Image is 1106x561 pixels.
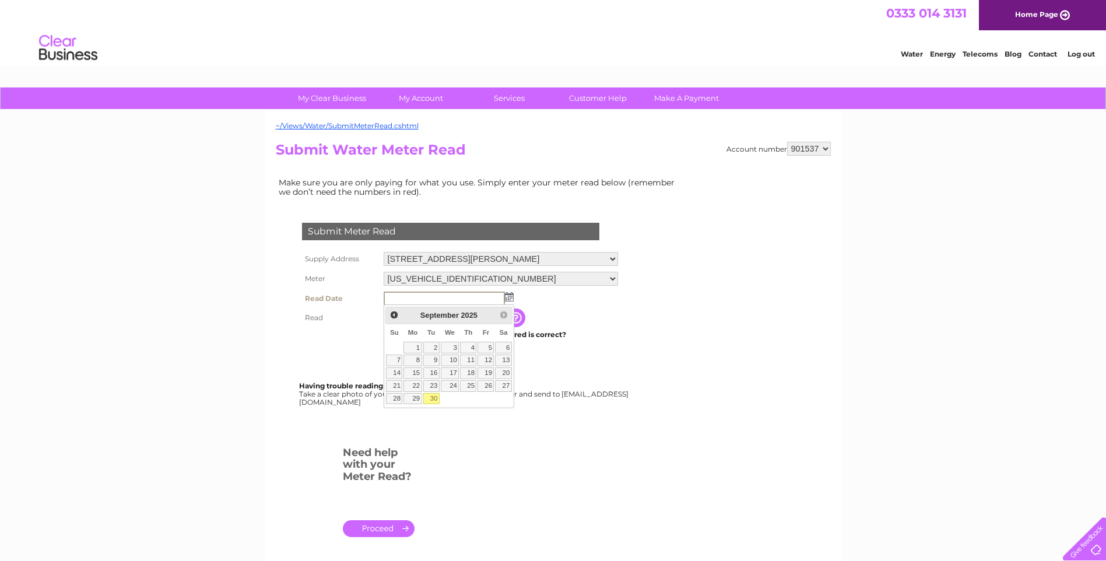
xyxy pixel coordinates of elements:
[276,121,419,130] a: ~/Views/Water/SubmitMeterRead.cshtml
[638,87,735,109] a: Make A Payment
[1068,50,1095,58] a: Log out
[930,50,956,58] a: Energy
[299,381,430,390] b: Having trouble reading your meter?
[901,50,923,58] a: Water
[278,6,829,57] div: Clear Business is a trading name of Verastar Limited (registered in [GEOGRAPHIC_DATA] No. 3667643...
[726,142,831,156] div: Account number
[38,30,98,66] img: logo.png
[441,342,459,353] a: 3
[460,355,476,366] a: 11
[423,342,440,353] a: 2
[386,393,402,405] a: 28
[550,87,646,109] a: Customer Help
[299,382,630,406] div: Take a clear photo of your readings, tell us which supply it's for and send to [EMAIL_ADDRESS][DO...
[403,355,422,366] a: 8
[403,367,422,379] a: 15
[386,380,402,392] a: 21
[423,393,440,405] a: 30
[477,380,494,392] a: 26
[495,367,511,379] a: 20
[302,223,599,240] div: Submit Meter Read
[460,380,476,392] a: 25
[1005,50,1021,58] a: Blog
[441,380,459,392] a: 24
[299,249,381,269] th: Supply Address
[299,289,381,308] th: Read Date
[276,175,684,199] td: Make sure you are only paying for what you use. Simply enter your meter read below (remember we d...
[483,329,490,336] span: Friday
[387,308,401,322] a: Prev
[427,329,435,336] span: Tuesday
[373,87,469,109] a: My Account
[477,355,494,366] a: 12
[403,380,422,392] a: 22
[408,329,418,336] span: Monday
[495,355,511,366] a: 13
[390,329,399,336] span: Sunday
[477,367,494,379] a: 19
[284,87,380,109] a: My Clear Business
[445,329,455,336] span: Wednesday
[389,310,399,320] span: Prev
[505,292,514,301] img: ...
[299,308,381,327] th: Read
[495,380,511,392] a: 27
[477,342,494,353] a: 5
[420,311,459,320] span: September
[343,520,415,537] a: .
[441,355,459,366] a: 10
[464,329,472,336] span: Thursday
[461,311,477,320] span: 2025
[461,87,557,109] a: Services
[507,308,528,327] input: Information
[1028,50,1057,58] a: Contact
[403,342,422,353] a: 1
[423,355,440,366] a: 9
[386,355,402,366] a: 7
[460,367,476,379] a: 18
[343,444,415,489] h3: Need help with your Meter Read?
[460,342,476,353] a: 4
[386,367,402,379] a: 14
[500,329,508,336] span: Saturday
[403,393,422,405] a: 29
[963,50,998,58] a: Telecoms
[299,269,381,289] th: Meter
[276,142,831,164] h2: Submit Water Meter Read
[381,327,621,342] td: Are you sure the read you have entered is correct?
[441,367,459,379] a: 17
[886,6,967,20] a: 0333 014 3131
[423,380,440,392] a: 23
[495,342,511,353] a: 6
[423,367,440,379] a: 16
